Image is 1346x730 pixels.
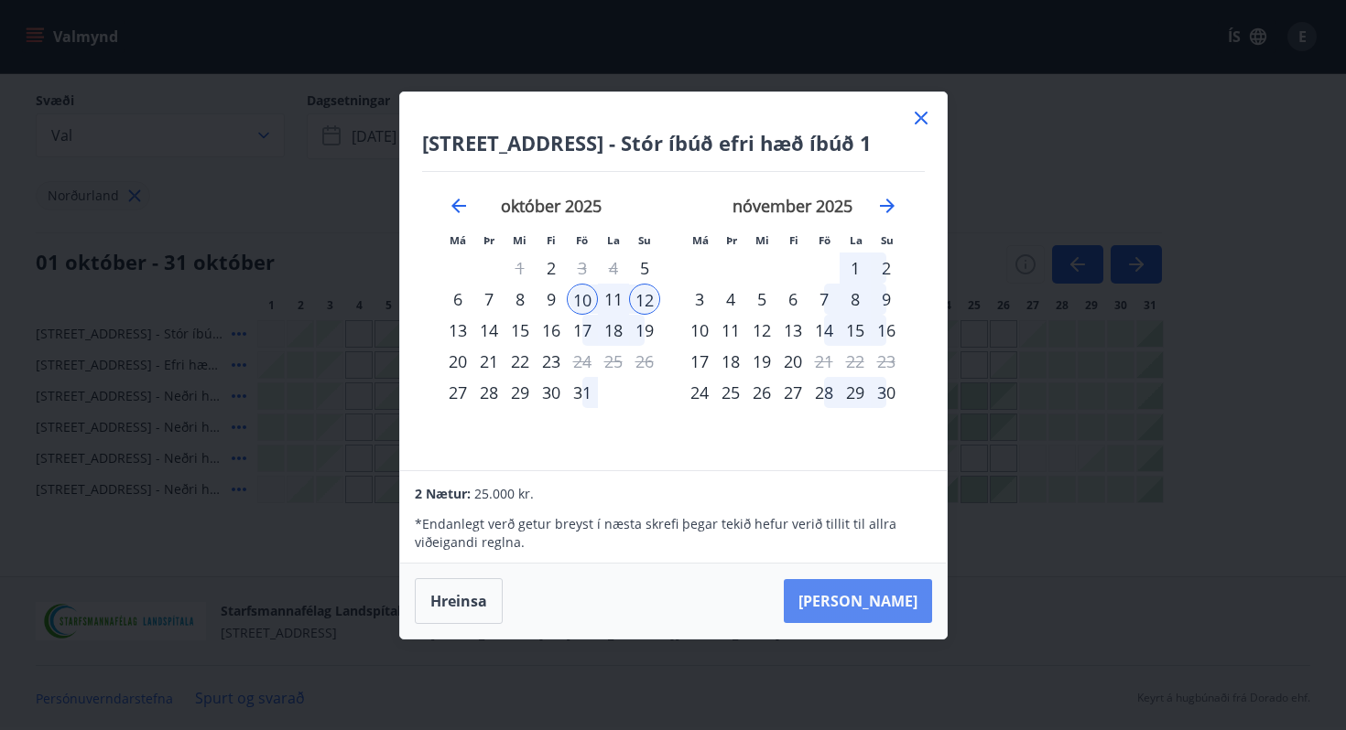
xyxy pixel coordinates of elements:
td: Choose sunnudagur, 16. nóvember 2025 as your check-in date. It’s available. [871,315,902,346]
td: Choose laugardagur, 1. nóvember 2025 as your check-in date. It’s available. [840,252,871,284]
td: Choose fimmtudagur, 30. október 2025 as your check-in date. It’s available. [536,377,567,408]
small: Fi [547,233,556,247]
td: Choose þriðjudagur, 7. október 2025 as your check-in date. It’s available. [473,284,505,315]
div: 8 [505,284,536,315]
td: Selected as end date. sunnudagur, 12. október 2025 [629,284,660,315]
td: Choose föstudagur, 7. nóvember 2025 as your check-in date. It’s available. [809,284,840,315]
td: Not available. miðvikudagur, 1. október 2025 [505,252,536,284]
div: 5 [746,284,777,315]
div: 1 [840,252,871,284]
td: Choose sunnudagur, 9. nóvember 2025 as your check-in date. It’s available. [871,284,902,315]
button: [PERSON_NAME] [784,579,932,623]
div: 27 [777,377,809,408]
div: 11 [598,284,629,315]
div: 15 [505,315,536,346]
div: Move forward to switch to the next month. [876,195,898,217]
td: Choose miðvikudagur, 29. október 2025 as your check-in date. It’s available. [505,377,536,408]
div: 12 [746,315,777,346]
td: Choose miðvikudagur, 15. október 2025 as your check-in date. It’s available. [505,315,536,346]
td: Choose sunnudagur, 30. nóvember 2025 as your check-in date. It’s available. [871,377,902,408]
td: Choose fimmtudagur, 2. október 2025 as your check-in date. It’s available. [536,252,567,284]
div: 20 [777,346,809,377]
td: Choose mánudagur, 17. nóvember 2025 as your check-in date. It’s available. [684,346,715,377]
div: Move backward to switch to the previous month. [448,195,470,217]
div: 15 [840,315,871,346]
div: 30 [536,377,567,408]
td: Choose föstudagur, 17. október 2025 as your check-in date. It’s available. [567,315,598,346]
td: Choose laugardagur, 18. október 2025 as your check-in date. It’s available. [598,315,629,346]
div: 13 [777,315,809,346]
div: 6 [777,284,809,315]
td: Choose miðvikudagur, 5. nóvember 2025 as your check-in date. It’s available. [746,284,777,315]
div: 3 [684,284,715,315]
td: Choose föstudagur, 24. október 2025 as your check-in date. It’s available. [567,346,598,377]
div: 28 [473,377,505,408]
div: 14 [473,315,505,346]
td: Choose miðvikudagur, 26. nóvember 2025 as your check-in date. It’s available. [746,377,777,408]
p: * Endanlegt verð getur breyst í næsta skrefi þegar tekið hefur verið tillit til allra viðeigandi ... [415,515,931,552]
div: 4 [715,284,746,315]
strong: október 2025 [501,195,602,217]
strong: nóvember 2025 [733,195,852,217]
div: 16 [871,315,902,346]
div: 9 [871,284,902,315]
td: Not available. sunnudagur, 26. október 2025 [629,346,660,377]
td: Choose þriðjudagur, 11. nóvember 2025 as your check-in date. It’s available. [715,315,746,346]
span: 25.000 kr. [474,485,534,502]
div: 14 [809,315,840,346]
div: 31 [567,377,598,408]
td: Choose laugardagur, 8. nóvember 2025 as your check-in date. It’s available. [840,284,871,315]
div: 28 [809,377,840,408]
div: 18 [598,315,629,346]
div: 6 [442,284,473,315]
td: Selected. laugardagur, 11. október 2025 [598,284,629,315]
small: La [850,233,863,247]
div: 18 [715,346,746,377]
td: Choose þriðjudagur, 25. nóvember 2025 as your check-in date. It’s available. [715,377,746,408]
div: 20 [442,346,473,377]
td: Choose fimmtudagur, 6. nóvember 2025 as your check-in date. It’s available. [777,284,809,315]
div: 25 [715,377,746,408]
td: Choose mánudagur, 13. október 2025 as your check-in date. It’s available. [442,315,473,346]
td: Choose föstudagur, 21. nóvember 2025 as your check-in date. It’s available. [809,346,840,377]
td: Choose föstudagur, 14. nóvember 2025 as your check-in date. It’s available. [809,315,840,346]
div: 23 [536,346,567,377]
td: Choose fimmtudagur, 20. nóvember 2025 as your check-in date. It’s available. [777,346,809,377]
td: Choose fimmtudagur, 27. nóvember 2025 as your check-in date. It’s available. [777,377,809,408]
div: 17 [567,315,598,346]
div: Aðeins útritun í boði [809,346,840,377]
div: 26 [746,377,777,408]
td: Choose þriðjudagur, 14. október 2025 as your check-in date. It’s available. [473,315,505,346]
div: Aðeins innritun í boði [442,377,473,408]
td: Choose fimmtudagur, 9. október 2025 as your check-in date. It’s available. [536,284,567,315]
div: Aðeins innritun í boði [684,377,715,408]
div: 17 [684,346,715,377]
small: Fö [576,233,588,247]
div: 8 [840,284,871,315]
small: La [607,233,620,247]
div: 29 [840,377,871,408]
td: Choose föstudagur, 3. október 2025 as your check-in date. It’s available. [567,252,598,284]
div: 9 [536,284,567,315]
td: Choose miðvikudagur, 8. október 2025 as your check-in date. It’s available. [505,284,536,315]
div: 10 [684,315,715,346]
td: Choose fimmtudagur, 16. október 2025 as your check-in date. It’s available. [536,315,567,346]
div: 22 [505,346,536,377]
td: Choose mánudagur, 6. október 2025 as your check-in date. It’s available. [442,284,473,315]
button: Hreinsa [415,578,503,624]
td: Choose fimmtudagur, 13. nóvember 2025 as your check-in date. It’s available. [777,315,809,346]
small: Su [638,233,651,247]
td: Choose fimmtudagur, 23. október 2025 as your check-in date. It’s available. [536,346,567,377]
div: Aðeins útritun í boði [567,346,598,377]
div: 13 [442,315,473,346]
small: Fö [819,233,830,247]
div: 16 [536,315,567,346]
span: 2 Nætur: [415,485,471,502]
td: Choose sunnudagur, 5. október 2025 as your check-in date. It’s available. [629,252,660,284]
td: Choose þriðjudagur, 21. október 2025 as your check-in date. It’s available. [473,346,505,377]
td: Choose mánudagur, 20. október 2025 as your check-in date. It’s available. [442,346,473,377]
div: Aðeins útritun í boði [567,252,598,284]
div: 2 [871,252,902,284]
td: Choose þriðjudagur, 4. nóvember 2025 as your check-in date. It’s available. [715,284,746,315]
td: Choose laugardagur, 29. nóvember 2025 as your check-in date. It’s available. [840,377,871,408]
